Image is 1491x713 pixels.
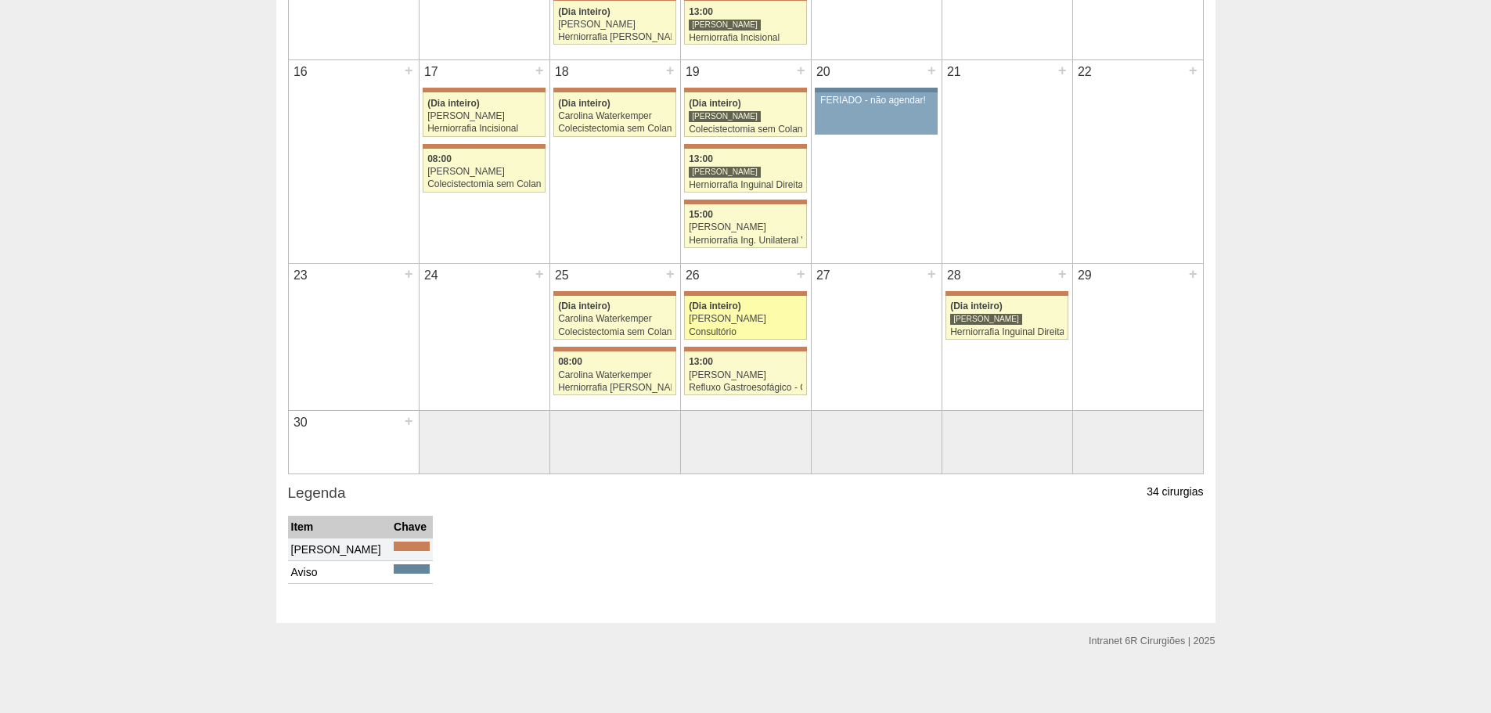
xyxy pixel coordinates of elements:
div: 17 [420,60,444,84]
div: Herniorrafia [PERSON_NAME] [558,383,672,393]
div: Key: Maria Braido [945,291,1068,296]
div: Herniorrafia [PERSON_NAME] [558,32,672,42]
div: + [1056,60,1069,81]
div: + [1187,60,1200,81]
div: Key: Maria Braido [423,144,545,149]
div: + [402,264,416,284]
a: 13:00 [PERSON_NAME] Refluxo Gastroesofágico - Cirurgia VL [684,351,806,395]
p: 34 cirurgias [1147,484,1203,499]
div: + [794,264,808,284]
span: (Dia inteiro) [558,98,610,109]
div: [PERSON_NAME] [689,222,802,232]
div: Key: Maria Braido [553,291,675,296]
div: 25 [550,264,574,287]
div: Herniorrafia Incisional [689,33,802,43]
div: 27 [812,264,836,287]
td: [PERSON_NAME] [288,538,391,561]
div: Key: Maria Braido [684,88,806,92]
a: 08:00 Carolina Waterkemper Herniorrafia [PERSON_NAME] [553,351,675,395]
div: Herniorrafia Inguinal Direita [689,180,802,190]
div: 16 [289,60,313,84]
div: + [664,60,677,81]
a: 13:00 [PERSON_NAME] Herniorrafia Inguinal Direita [684,149,806,193]
div: Colecistectomia sem Colangiografia VL [558,124,672,134]
a: (Dia inteiro) [PERSON_NAME] Herniorrafia [PERSON_NAME] [553,1,675,45]
a: (Dia inteiro) [PERSON_NAME] Herniorrafia Incisional [423,92,545,136]
th: Item [288,516,391,538]
div: + [794,60,808,81]
a: 13:00 [PERSON_NAME] Herniorrafia Incisional [684,1,806,45]
div: [PERSON_NAME] [689,370,802,380]
div: 21 [942,60,967,84]
span: 13:00 [689,6,713,17]
div: Carolina Waterkemper [558,370,672,380]
h3: Legenda [288,482,1204,505]
div: [PERSON_NAME] [689,110,761,122]
div: + [533,264,546,284]
div: 18 [550,60,574,84]
a: (Dia inteiro) Carolina Waterkemper Colecistectomia sem Colangiografia VL [553,92,675,136]
div: + [533,60,546,81]
div: Colecistectomia sem Colangiografia VL [558,327,672,337]
div: 20 [812,60,836,84]
span: 13:00 [689,153,713,164]
div: [PERSON_NAME] [689,166,761,178]
th: Chave [391,516,432,538]
div: [PERSON_NAME] [689,19,761,31]
div: + [925,264,938,284]
div: Consultório [689,327,802,337]
span: 13:00 [689,356,713,367]
div: Intranet 6R Cirurgiões | 2025 [1089,633,1215,649]
div: Key: Maria Braido [423,88,545,92]
div: Herniorrafia Incisional [427,124,541,134]
div: Key: Maria Braido [684,347,806,351]
div: + [402,411,416,431]
div: [PERSON_NAME] [689,314,802,324]
div: 24 [420,264,444,287]
span: 08:00 [558,356,582,367]
div: Refluxo Gastroesofágico - Cirurgia VL [689,383,802,393]
div: Key: Maria Braido [394,542,429,551]
div: [PERSON_NAME] [427,167,541,177]
div: Key: Maria Braido [684,291,806,296]
div: 22 [1073,60,1097,84]
div: 29 [1073,264,1097,287]
span: (Dia inteiro) [950,301,1003,311]
a: (Dia inteiro) Carolina Waterkemper Colecistectomia sem Colangiografia VL [553,296,675,340]
span: (Dia inteiro) [689,98,741,109]
div: Key: Maria Braido [684,200,806,204]
span: 08:00 [427,153,452,164]
div: Herniorrafia Inguinal Direita [950,327,1064,337]
td: Aviso [288,561,391,584]
a: 15:00 [PERSON_NAME] Herniorrafia Ing. Unilateral VL [684,204,806,248]
span: 15:00 [689,209,713,220]
div: + [664,264,677,284]
a: (Dia inteiro) [PERSON_NAME] Colecistectomia sem Colangiografia VL [684,92,806,136]
div: [PERSON_NAME] [427,111,541,121]
div: FERIADO - não agendar! [820,95,932,106]
div: Herniorrafia Ing. Unilateral VL [689,236,802,246]
div: Colecistectomia sem Colangiografia VL [689,124,802,135]
a: FERIADO - não agendar! [815,92,937,135]
div: + [1056,264,1069,284]
div: 28 [942,264,967,287]
div: Key: Aviso [815,88,937,92]
a: (Dia inteiro) [PERSON_NAME] Consultório [684,296,806,340]
span: (Dia inteiro) [558,301,610,311]
div: Key: Maria Braido [553,88,675,92]
div: + [1187,264,1200,284]
div: 26 [681,264,705,287]
div: + [925,60,938,81]
div: Key: Maria Braido [684,144,806,149]
span: (Dia inteiro) [558,6,610,17]
div: Key: Aviso [394,564,429,574]
div: 23 [289,264,313,287]
div: [PERSON_NAME] [558,20,672,30]
a: (Dia inteiro) [PERSON_NAME] Herniorrafia Inguinal Direita [945,296,1068,340]
div: Carolina Waterkemper [558,111,672,121]
div: 19 [681,60,705,84]
div: Key: Maria Braido [553,347,675,351]
div: 30 [289,411,313,434]
div: [PERSON_NAME] [950,313,1022,325]
a: 08:00 [PERSON_NAME] Colecistectomia sem Colangiografia VL [423,149,545,193]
